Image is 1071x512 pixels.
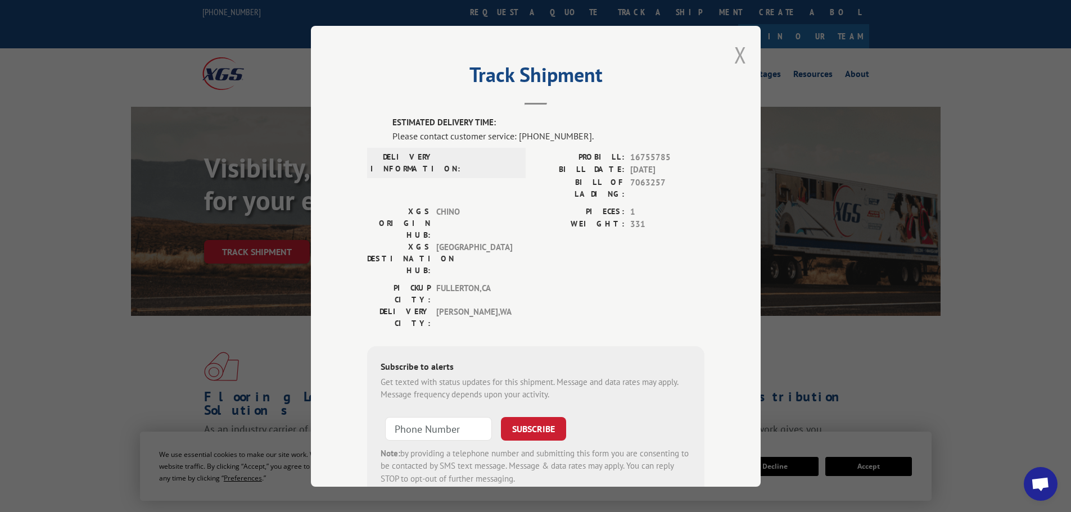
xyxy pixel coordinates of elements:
[367,205,431,241] label: XGS ORIGIN HUB:
[367,67,704,88] h2: Track Shipment
[381,375,691,401] div: Get texted with status updates for this shipment. Message and data rates may apply. Message frequ...
[392,129,704,142] div: Please contact customer service: [PHONE_NUMBER].
[370,151,434,174] label: DELIVERY INFORMATION:
[367,305,431,329] label: DELIVERY CITY:
[536,205,625,218] label: PIECES:
[381,447,691,485] div: by providing a telephone number and submitting this form you are consenting to be contacted by SM...
[536,176,625,200] label: BILL OF LADING:
[367,282,431,305] label: PICKUP CITY:
[630,218,704,231] span: 331
[734,40,747,70] button: Close modal
[381,447,400,458] strong: Note:
[1024,467,1058,501] div: Open chat
[436,282,512,305] span: FULLERTON , CA
[630,205,704,218] span: 1
[630,151,704,164] span: 16755785
[436,241,512,276] span: [GEOGRAPHIC_DATA]
[436,205,512,241] span: CHINO
[536,151,625,164] label: PROBILL:
[630,176,704,200] span: 7063257
[392,116,704,129] label: ESTIMATED DELIVERY TIME:
[536,218,625,231] label: WEIGHT:
[436,305,512,329] span: [PERSON_NAME] , WA
[367,241,431,276] label: XGS DESTINATION HUB:
[630,164,704,176] span: [DATE]
[381,359,691,375] div: Subscribe to alerts
[501,416,566,440] button: SUBSCRIBE
[385,416,492,440] input: Phone Number
[536,164,625,176] label: BILL DATE:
